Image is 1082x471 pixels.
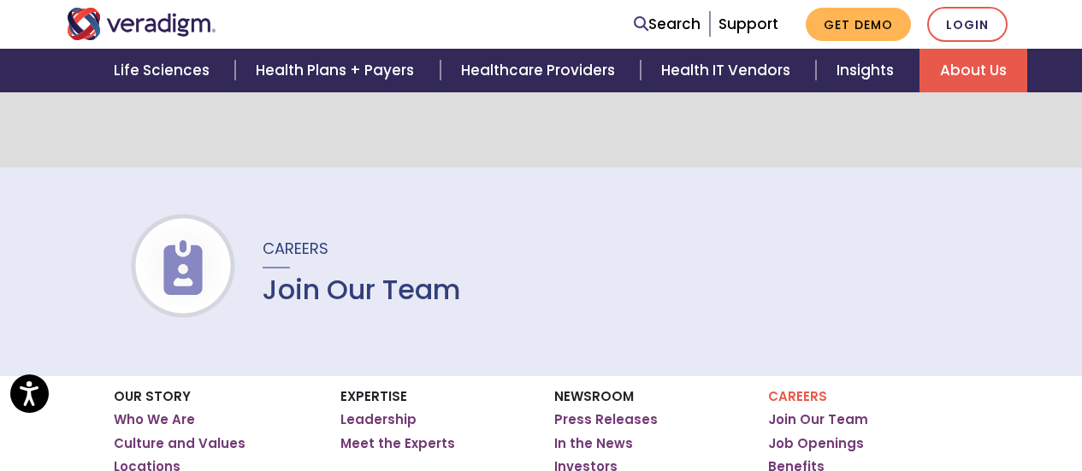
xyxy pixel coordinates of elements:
[114,435,245,452] a: Culture and Values
[816,49,919,92] a: Insights
[806,8,911,41] a: Get Demo
[554,411,658,428] a: Press Releases
[440,49,641,92] a: Healthcare Providers
[340,411,417,428] a: Leadership
[634,13,701,36] a: Search
[235,49,440,92] a: Health Plans + Payers
[114,411,195,428] a: Who We Are
[718,14,778,34] a: Support
[641,49,816,92] a: Health IT Vendors
[919,49,1027,92] a: About Us
[340,435,455,452] a: Meet the Experts
[768,435,864,452] a: Job Openings
[263,274,461,306] h1: Join Our Team
[93,49,235,92] a: Life Sciences
[927,7,1008,42] a: Login
[67,8,216,40] img: Veradigm logo
[554,435,633,452] a: In the News
[263,238,328,259] span: Careers
[768,411,868,428] a: Join Our Team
